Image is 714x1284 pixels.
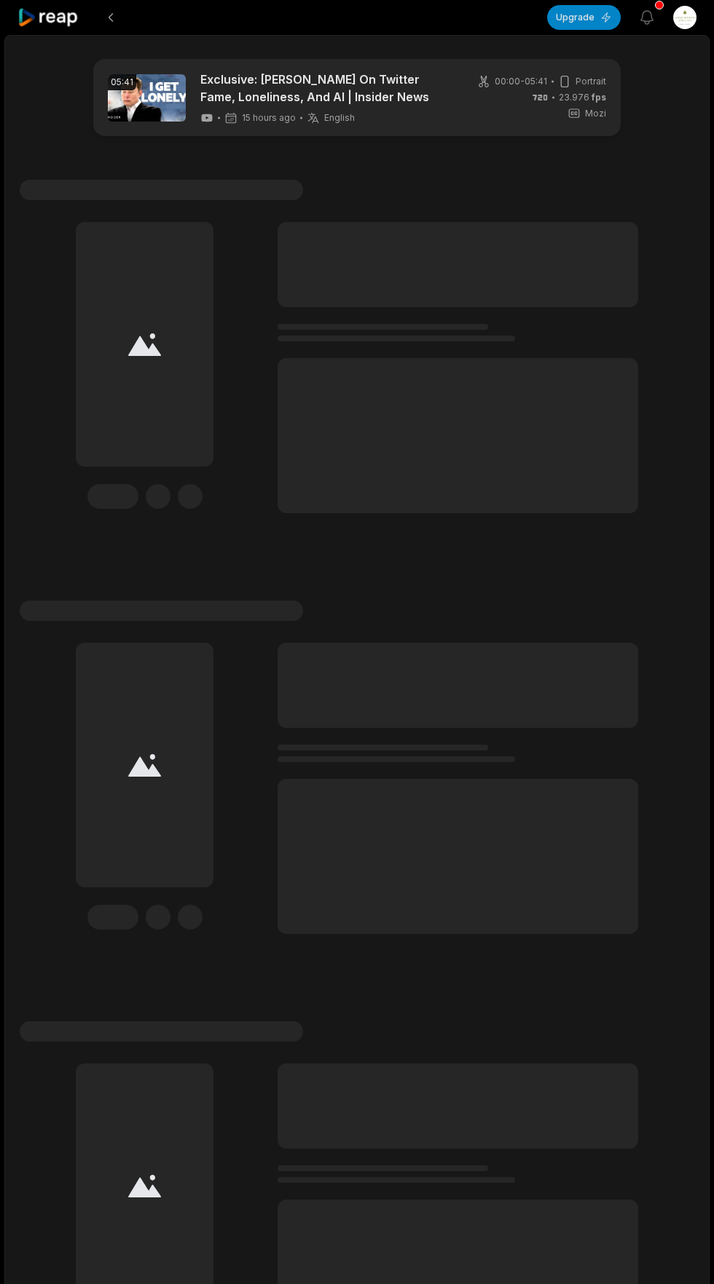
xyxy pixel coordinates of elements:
[87,484,138,509] div: Edit
[576,75,606,88] span: Portrait
[592,92,606,103] span: fps
[200,71,452,106] a: Exclusive: [PERSON_NAME] On Twitter Fame, Loneliness, And AI | Insider News
[20,1021,303,1042] span: #1 Lorem ipsum dolor sit amet consecteturs
[20,601,303,621] span: #1 Lorem ipsum dolor sit amet consecteturs
[585,107,606,120] span: Mozi
[87,905,138,930] div: Edit
[20,180,303,200] span: #1 Lorem ipsum dolor sit amet consecteturs
[559,91,606,104] span: 23.976
[242,112,296,124] span: 15 hours ago
[324,112,355,124] span: English
[495,75,547,88] span: 00:00 - 05:41
[547,5,621,30] button: Upgrade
